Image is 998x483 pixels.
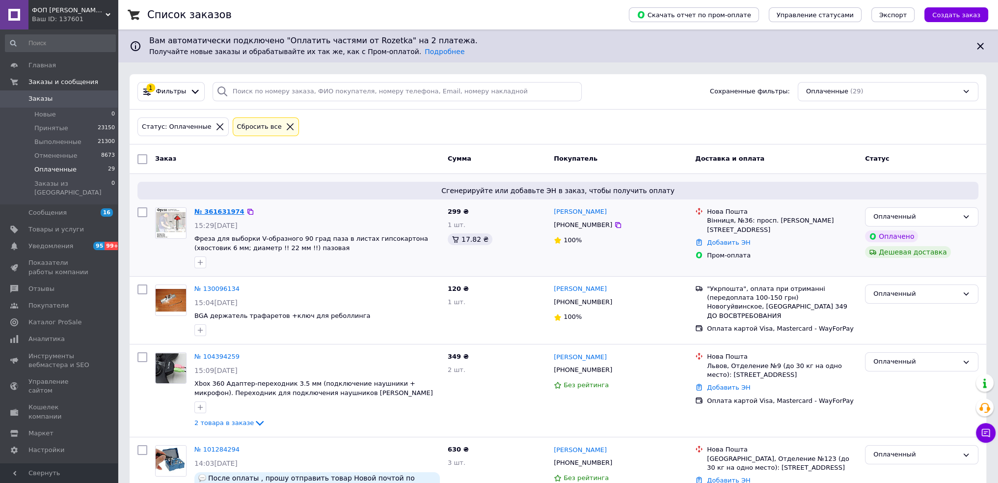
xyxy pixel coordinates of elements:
span: 8673 [101,151,115,160]
span: Уведомления [28,242,73,251]
span: Сообщения [28,208,67,217]
span: 29 [108,165,115,174]
div: Нова Пошта [707,352,857,361]
div: Нова Пошта [707,445,857,454]
span: Без рейтинга [564,474,609,482]
span: 99+ [105,242,121,250]
span: Оплаченные [806,87,848,96]
span: Настройки [28,446,64,455]
span: ФОП Носуль С. А. работает nosul.com.ua [32,6,106,15]
button: Чат с покупателем [976,423,996,443]
span: Сохраненные фильтры: [710,87,790,96]
a: № 104394259 [194,353,240,360]
a: Xbox 360 Адаптер-переходник 3.5 мм (подключение наушники + микрофон). Переходник для подключения ... [194,380,433,397]
span: 95 [93,242,105,250]
a: BGA держатель трафаретов +ключ для реболлинга [194,312,370,319]
span: Экспорт [879,11,907,19]
a: № 130096134 [194,285,240,292]
span: Отзывы [28,284,54,293]
a: Подробнее [425,48,464,56]
a: Фото товару [155,445,187,477]
span: Выполненные [34,138,81,146]
button: Экспорт [871,7,915,22]
img: :speech_balloon: [198,474,206,482]
span: (29) [850,87,863,95]
img: Фото товару [156,289,186,312]
span: 0 [111,179,115,197]
span: [PHONE_NUMBER] [554,459,612,466]
div: Новогуйвинское, [GEOGRAPHIC_DATA] 349 ДО ВОСВТРЕБОВАНИЯ [707,302,857,320]
a: Фреза для выборки V-образного 90 град паза в листах гипсокартона (хвостовик 6 мм; диаметр !! 22 м... [194,235,428,252]
span: 3 шт. [448,459,465,466]
div: 17.82 ₴ [448,233,492,245]
span: 120 ₴ [448,285,469,292]
div: Сбросить все [235,122,284,132]
div: Оплаченный [873,212,958,222]
button: Управление статусами [769,7,862,22]
div: Статус: Оплаченные [140,122,214,132]
span: 100% [564,236,582,244]
input: Поиск [5,34,116,52]
div: [GEOGRAPHIC_DATA], Отделение №123 (до 30 кг на одно место): [STREET_ADDRESS] [707,455,857,472]
span: Фильтры [156,87,187,96]
a: Добавить ЭН [707,239,750,246]
a: Фото товару [155,352,187,384]
a: 2 товара в заказе [194,419,266,426]
span: Показатели работы компании [28,258,91,276]
img: Фото товару [156,208,186,238]
span: Новые [34,110,56,119]
span: Кошелек компании [28,403,91,421]
span: Управление статусами [777,11,854,19]
a: [PERSON_NAME] [554,353,607,362]
a: Добавить ЭН [707,384,750,391]
span: [PHONE_NUMBER] [554,221,612,228]
a: Создать заказ [915,11,988,18]
div: Оплаченный [873,357,958,367]
span: 2 шт. [448,366,465,373]
div: Пром-оплата [707,251,857,260]
span: 630 ₴ [448,446,469,453]
a: [PERSON_NAME] [554,284,607,294]
span: 100% [564,313,582,320]
span: Оплаченные [34,165,77,174]
div: 1 [146,84,155,92]
span: 1 шт. [448,221,465,228]
button: Скачать отчет по пром-оплате [629,7,759,22]
div: "Укрпошта", оплата при отриманні (передоплата 100-150 грн) [707,284,857,302]
span: 15:29[DATE] [194,222,238,229]
span: Скачать отчет по пром-оплате [637,10,751,19]
span: Заказы и сообщения [28,78,98,86]
span: 14:03[DATE] [194,459,238,467]
h1: Список заказов [147,9,232,21]
div: Дешевая доставка [865,246,951,258]
span: Создать заказ [932,11,980,19]
span: Главная [28,61,56,70]
span: Маркет [28,429,54,438]
span: 21300 [98,138,115,146]
span: Заказы [28,94,53,103]
div: Оплата картой Visa, Mastercard - WayForPay [707,397,857,405]
span: Без рейтинга [564,381,609,389]
span: 2 товара в заказе [194,419,254,426]
div: Оплачено [865,230,918,242]
a: № 101284294 [194,446,240,453]
span: Отмененные [34,151,77,160]
img: Фото товару [156,353,186,383]
a: Фото товару [155,284,187,316]
div: Нова Пошта [707,207,857,216]
input: Поиск по номеру заказа, ФИО покупателя, номеру телефона, Email, номеру накладной [213,82,582,101]
span: Заказ [155,155,176,162]
div: Оплата картой Visa, Mastercard - WayForPay [707,324,857,333]
span: Покупатели [28,301,69,310]
span: Заказы из [GEOGRAPHIC_DATA] [34,179,111,197]
a: [PERSON_NAME] [554,207,607,217]
span: 15:09[DATE] [194,367,238,374]
a: [PERSON_NAME] [554,446,607,455]
div: Оплаченный [873,450,958,460]
span: 23150 [98,124,115,133]
div: Оплаченный [873,289,958,299]
span: Сгенерируйте или добавьте ЭН в заказ, чтобы получить оплату [141,186,974,196]
div: Ваш ID: 137601 [32,15,118,24]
